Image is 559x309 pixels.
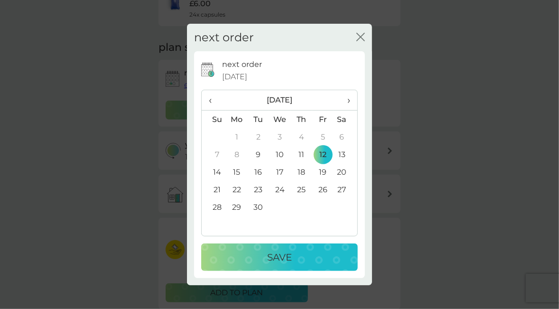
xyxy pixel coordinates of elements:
[312,181,334,198] td: 26
[312,146,334,163] td: 12
[356,33,365,43] button: close
[269,111,291,129] th: We
[334,163,357,181] td: 20
[267,250,292,265] p: Save
[248,198,269,216] td: 30
[248,181,269,198] td: 23
[334,128,357,146] td: 6
[269,146,291,163] td: 10
[201,243,358,271] button: Save
[223,71,248,83] span: [DATE]
[226,146,248,163] td: 8
[202,198,226,216] td: 28
[248,146,269,163] td: 9
[291,128,312,146] td: 4
[334,111,357,129] th: Sa
[226,128,248,146] td: 1
[248,111,269,129] th: Tu
[226,181,248,198] td: 22
[291,111,312,129] th: Th
[202,163,226,181] td: 14
[194,31,254,45] h2: next order
[226,198,248,216] td: 29
[312,128,334,146] td: 5
[291,146,312,163] td: 11
[269,128,291,146] td: 3
[223,58,262,71] p: next order
[248,163,269,181] td: 16
[334,146,357,163] td: 13
[291,163,312,181] td: 18
[291,181,312,198] td: 25
[269,181,291,198] td: 24
[202,146,226,163] td: 7
[209,90,219,110] span: ‹
[341,90,350,110] span: ›
[312,163,334,181] td: 19
[248,128,269,146] td: 2
[226,163,248,181] td: 15
[202,111,226,129] th: Su
[226,111,248,129] th: Mo
[334,181,357,198] td: 27
[269,163,291,181] td: 17
[226,90,334,111] th: [DATE]
[202,181,226,198] td: 21
[312,111,334,129] th: Fr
